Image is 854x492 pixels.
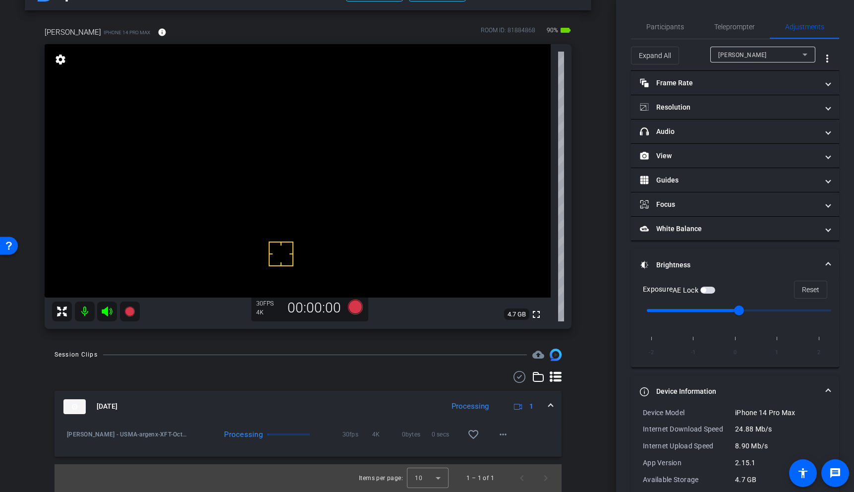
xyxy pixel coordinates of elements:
span: Reset [802,280,819,299]
div: 2.15.1 [735,458,827,468]
mat-panel-title: Resolution [640,102,818,113]
mat-expansion-panel-header: Resolution [631,95,839,119]
button: Reset [794,281,827,299]
button: More Options for Adjustments Panel [815,47,839,70]
span: [PERSON_NAME] [45,27,101,38]
div: Internet Upload Speed [643,441,735,451]
div: Session Clips [55,350,98,360]
mat-expansion-panel-header: Audio [631,120,839,143]
mat-expansion-panel-header: Device Information [631,376,839,408]
mat-expansion-panel-header: White Balance [631,217,839,241]
span: Teleprompter [714,23,755,30]
mat-expansion-panel-header: Focus [631,192,839,216]
mat-icon: settings [54,54,67,65]
span: Participants [646,23,684,30]
span: 1 [769,346,786,360]
mat-icon: battery_std [560,24,571,36]
mat-panel-title: Frame Rate [640,78,818,88]
span: 4.7 GB [504,308,529,320]
div: Available Storage [643,475,735,485]
div: Internet Download Speed [643,424,735,434]
span: [PERSON_NAME] [718,52,767,59]
button: Previous page [510,466,534,490]
span: 4K [372,430,402,439]
span: 1 [529,401,533,412]
label: AE Lock [673,285,700,295]
span: Adjustments [785,23,824,30]
mat-icon: cloud_upload [532,349,544,361]
div: iPhone 14 Pro Max [735,408,827,418]
div: thumb-nail[DATE]Processing1 [55,423,562,457]
span: iPhone 14 Pro Max [104,29,150,36]
mat-icon: favorite_border [467,429,479,440]
mat-expansion-panel-header: Frame Rate [631,71,839,95]
mat-icon: info [158,28,167,37]
div: 4K [256,308,281,316]
mat-panel-title: Brightness [640,260,818,270]
mat-expansion-panel-header: Guides [631,168,839,192]
mat-panel-title: Focus [640,199,818,210]
div: 8.90 Mb/s [735,441,827,451]
span: 0 [727,346,743,360]
span: 90% [545,22,560,38]
span: FPS [263,300,274,307]
div: 00:00:00 [281,300,347,316]
mat-panel-title: Guides [640,175,818,185]
mat-expansion-panel-header: Brightness [631,249,839,281]
mat-expansion-panel-header: thumb-nail[DATE]Processing1 [55,391,562,423]
span: 30fps [342,430,372,439]
div: ROOM ID: 81884868 [481,26,535,40]
div: 30 [256,300,281,307]
span: 2 [810,346,827,360]
mat-icon: more_vert [821,53,833,64]
div: Exposure [643,284,715,295]
button: Expand All [631,47,679,64]
mat-icon: fullscreen [530,308,542,320]
mat-icon: more_horiz [497,429,509,440]
div: Brightness [631,281,839,368]
div: 1 – 1 of 1 [466,473,494,483]
mat-expansion-panel-header: View [631,144,839,168]
button: Next page [534,466,558,490]
span: Expand All [639,46,671,65]
mat-panel-title: Device Information [640,386,818,397]
span: [PERSON_NAME] - USMA-argenx-XFT-Oct2025-2025-09-15-11-07-14-531-0 [67,430,190,439]
div: 4.7 GB [735,475,827,485]
mat-icon: message [829,467,841,479]
div: Processing [219,430,265,439]
span: 0 secs [432,430,461,439]
span: -2 [643,346,660,360]
div: App Version [643,458,735,468]
mat-panel-title: Audio [640,126,818,137]
span: [DATE] [97,401,117,412]
div: Processing [447,401,494,412]
mat-panel-title: View [640,151,818,161]
span: 0bytes [402,430,432,439]
img: Session clips [550,349,562,361]
mat-panel-title: White Balance [640,224,818,234]
div: Items per page: [359,473,403,483]
div: Device Model [643,408,735,418]
span: Destinations for your clips [532,349,544,361]
div: 24.88 Mb/s [735,424,827,434]
img: thumb-nail [63,399,86,414]
mat-icon: accessibility [797,467,809,479]
span: -1 [685,346,702,360]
